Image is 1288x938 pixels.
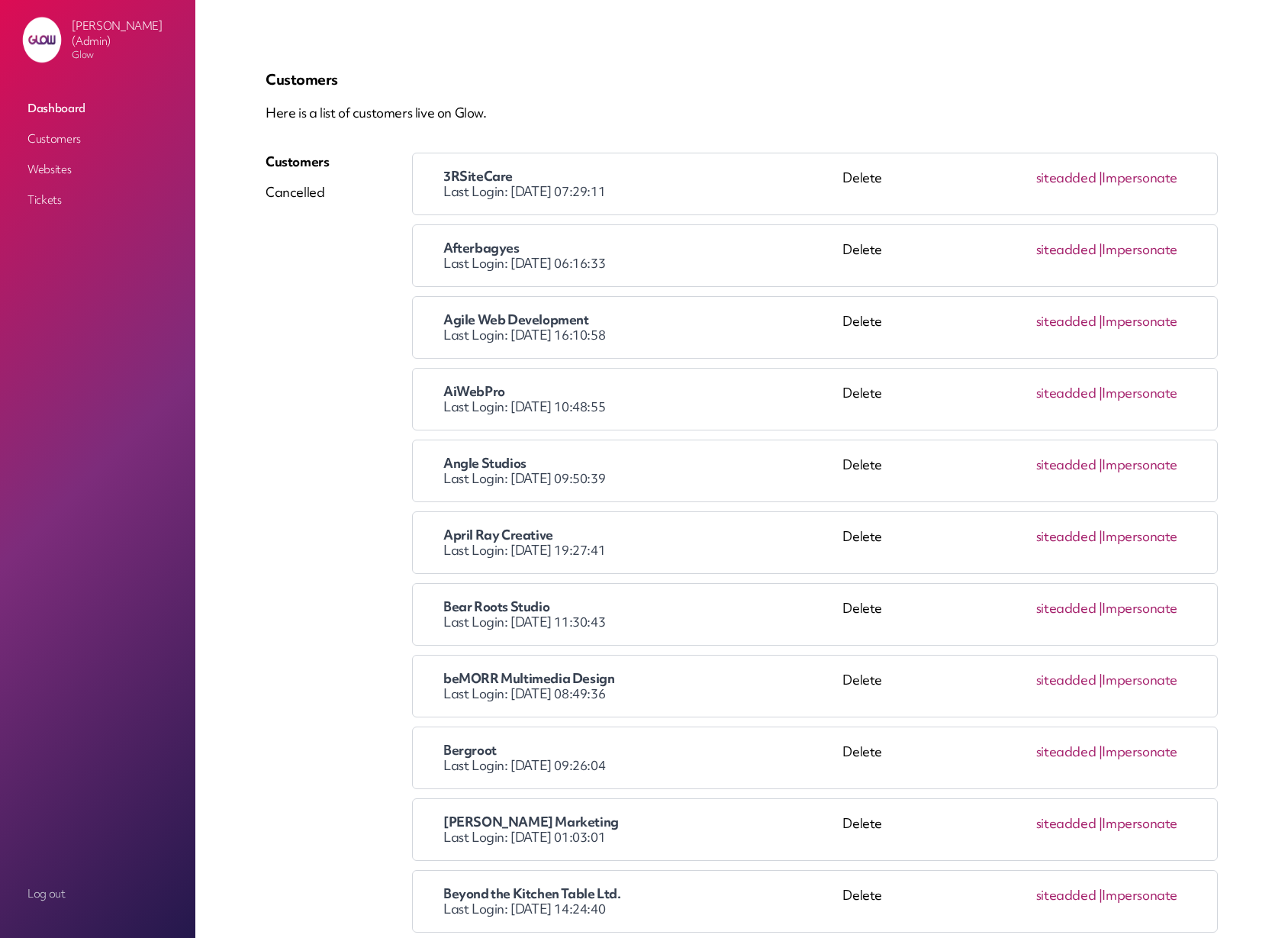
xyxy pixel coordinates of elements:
a: Impersonate [1102,814,1177,832]
div: Delete [842,240,882,271]
div: Delete [842,384,882,414]
div: Last Login: [DATE] 09:26:04 [443,743,842,773]
a: Impersonate [1102,169,1177,186]
div: Customers [266,153,329,171]
span: site added | [1036,384,1177,414]
span: Bear Roots Studio [443,598,549,615]
div: Last Login: [DATE] 19:27:41 [443,527,842,558]
span: Angle Studios [443,454,526,472]
span: Afterbagyes [443,239,520,256]
div: Last Login: [DATE] 07:29:11 [443,169,842,199]
a: Log out [21,880,174,907]
div: Delete [842,312,882,343]
span: site added | [1036,599,1177,630]
span: site added | [1036,886,1177,917]
span: April Ray Creative [443,526,553,543]
a: Impersonate [1102,599,1177,617]
div: Last Login: [DATE] 14:24:40 [443,886,842,917]
a: Websites [21,156,174,183]
span: [PERSON_NAME] Marketing [443,813,619,830]
span: Agile Web Development [443,311,589,328]
a: Impersonate [1102,743,1177,760]
span: site added | [1036,169,1177,199]
span: site added | [1036,671,1177,701]
span: Beyond the Kitchen Table Ltd. [443,885,620,902]
span: site added | [1036,456,1177,486]
div: Last Login: [DATE] 01:03:01 [443,814,842,845]
div: Delete [842,671,882,701]
div: Delete [842,599,882,630]
div: Last Login: [DATE] 16:10:58 [443,312,842,343]
div: Last Login: [DATE] 08:49:36 [443,671,842,701]
p: Glow [72,49,183,61]
span: site added | [1036,814,1177,845]
div: Cancelled [266,183,329,201]
p: Here is a list of customers live on Glow. [266,104,1218,122]
span: 3RSiteCare [443,167,513,185]
a: Impersonate [1102,671,1177,688]
a: Impersonate [1102,384,1177,401]
span: site added | [1036,527,1177,558]
div: Delete [842,527,882,558]
span: Bergroot [443,741,497,759]
span: AiWebPro [443,382,505,400]
span: site added | [1036,312,1177,343]
div: Delete [842,886,882,917]
div: Delete [842,814,882,845]
a: Impersonate [1102,312,1177,330]
a: Tickets [21,186,174,214]
a: Customers [21,125,174,153]
a: Dashboard [21,95,174,122]
span: site added | [1036,743,1177,773]
a: Impersonate [1102,886,1177,904]
p: Customers [266,70,1218,89]
div: Delete [842,456,882,486]
div: Last Login: [DATE] 10:48:55 [443,384,842,414]
span: beMORR Multimedia Design [443,669,614,687]
div: Delete [842,743,882,773]
a: Impersonate [1102,456,1177,473]
div: Last Login: [DATE] 06:16:33 [443,240,842,271]
div: Last Login: [DATE] 11:30:43 [443,599,842,630]
p: [PERSON_NAME] (Admin) [72,18,183,49]
span: site added | [1036,240,1177,271]
a: Impersonate [1102,240,1177,258]
div: Delete [842,169,882,199]
a: Impersonate [1102,527,1177,545]
div: Last Login: [DATE] 09:50:39 [443,456,842,486]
